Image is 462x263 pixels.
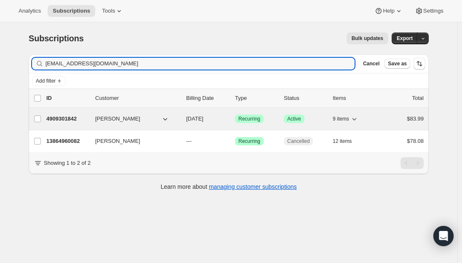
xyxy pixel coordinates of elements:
[46,94,424,102] div: IDCustomerBilling DateTypeStatusItemsTotal
[284,94,326,102] p: Status
[410,5,449,17] button: Settings
[48,5,95,17] button: Subscriptions
[385,59,410,69] button: Save as
[186,94,228,102] p: Billing Date
[90,134,174,148] button: [PERSON_NAME]
[238,115,260,122] span: Recurring
[412,94,424,102] p: Total
[44,159,91,167] p: Showing 1 to 2 of 2
[13,5,46,17] button: Analytics
[363,60,379,67] span: Cancel
[414,58,425,70] button: Sort the results
[347,32,388,44] button: Bulk updates
[407,115,424,122] span: $83.99
[333,94,375,102] div: Items
[46,135,424,147] div: 13864960082[PERSON_NAME]---SuccessRecurringCancelled12 items$78.08
[95,94,179,102] p: Customer
[97,5,128,17] button: Tools
[383,8,394,14] span: Help
[333,113,358,125] button: 9 items
[46,94,88,102] p: ID
[209,183,297,190] a: managing customer subscriptions
[287,138,310,145] span: Cancelled
[333,115,349,122] span: 9 items
[29,34,84,43] span: Subscriptions
[46,113,424,125] div: 4909301842[PERSON_NAME][DATE]SuccessRecurringSuccessActive9 items$83.99
[36,78,56,84] span: Add filter
[388,60,407,67] span: Save as
[90,112,174,126] button: [PERSON_NAME]
[333,138,352,145] span: 12 items
[433,226,454,246] div: Open Intercom Messenger
[235,94,277,102] div: Type
[19,8,41,14] span: Analytics
[352,35,383,42] span: Bulk updates
[397,35,413,42] span: Export
[95,137,140,145] span: [PERSON_NAME]
[333,135,361,147] button: 12 items
[392,32,418,44] button: Export
[161,182,297,191] p: Learn more about
[46,137,88,145] p: 13864960082
[53,8,90,14] span: Subscriptions
[360,59,383,69] button: Cancel
[401,157,424,169] nav: Pagination
[423,8,443,14] span: Settings
[287,115,301,122] span: Active
[46,115,88,123] p: 4909301842
[186,138,192,144] span: ---
[32,76,66,86] button: Add filter
[407,138,424,144] span: $78.08
[45,58,355,70] input: Filter subscribers
[95,115,140,123] span: [PERSON_NAME]
[186,115,203,122] span: [DATE]
[102,8,115,14] span: Tools
[238,138,260,145] span: Recurring
[369,5,408,17] button: Help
